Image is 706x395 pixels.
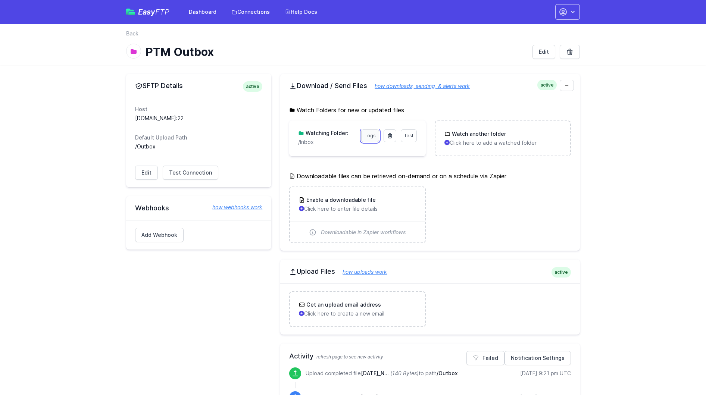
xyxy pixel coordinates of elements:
[163,166,218,180] a: Test Connection
[437,370,458,376] span: /Outbox
[135,134,262,141] dt: Default Upload Path
[299,310,416,317] p: Click here to create a new email
[361,370,389,376] span: 09-09-2025_NYSEG_42497164148_PTM Solar.txt
[243,81,262,92] span: active
[169,169,212,176] span: Test Connection
[390,370,419,376] i: (140 Bytes)
[146,45,527,59] h1: PTM Outbox
[504,351,571,365] a: Notification Settings
[444,139,561,147] p: Click here to add a watched folder
[435,121,570,156] a: Watch another folder Click here to add a watched folder
[280,5,322,19] a: Help Docs
[532,45,555,59] a: Edit
[155,7,169,16] span: FTP
[404,133,413,138] span: Test
[126,30,580,42] nav: Breadcrumb
[299,205,416,213] p: Click here to enter file details
[304,129,349,137] h3: Watching Folder:
[466,351,504,365] a: Failed
[289,106,571,115] h5: Watch Folders for new or updated files
[316,354,383,360] span: refresh page to see new activity
[184,5,221,19] a: Dashboard
[135,166,158,180] a: Edit
[205,204,262,211] a: how webhooks work
[298,138,356,146] p: /Inbox
[537,80,557,90] span: active
[126,30,138,37] a: Back
[135,204,262,213] h2: Webhooks
[290,292,425,326] a: Get an upload email address Click here to create a new email
[289,267,571,276] h2: Upload Files
[135,228,184,242] a: Add Webhook
[135,106,262,113] dt: Host
[306,370,458,377] p: Upload completed file to path
[135,81,262,90] h2: SFTP Details
[289,81,571,90] h2: Download / Send Files
[126,9,135,15] img: easyftp_logo.png
[552,267,571,278] span: active
[335,269,387,275] a: how uploads work
[305,301,381,308] h3: Get an upload email address
[135,143,262,150] dd: /Outbox
[361,129,379,142] a: Logs
[367,83,470,89] a: how downloads, sending, & alerts work
[290,187,425,242] a: Enable a downloadable file Click here to enter file details Downloadable in Zapier workflows
[135,115,262,122] dd: [DOMAIN_NAME]:22
[138,8,169,16] span: Easy
[321,229,406,236] span: Downloadable in Zapier workflows
[227,5,274,19] a: Connections
[401,129,417,142] a: Test
[289,351,571,361] h2: Activity
[305,196,376,204] h3: Enable a downloadable file
[126,8,169,16] a: EasyFTP
[450,130,506,138] h3: Watch another folder
[289,172,571,181] h5: Downloadable files can be retrieved on-demand or on a schedule via Zapier
[520,370,571,377] div: [DATE] 9:21 pm UTC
